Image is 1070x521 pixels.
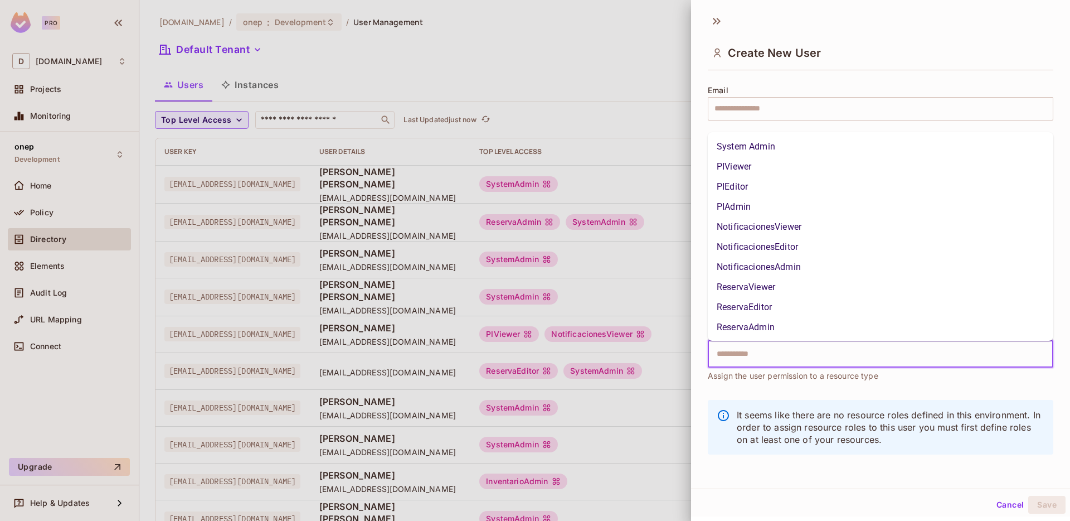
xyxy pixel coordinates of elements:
[708,237,1053,257] li: NotificacionesEditor
[708,157,1053,177] li: PIViewer
[708,217,1053,237] li: NotificacionesViewer
[708,370,878,382] span: Assign the user permission to a resource type
[708,86,728,95] span: Email
[1028,496,1066,514] button: Save
[708,337,1053,358] li: InventarioViewer
[708,317,1053,337] li: ReservaAdmin
[737,409,1044,446] p: It seems like there are no resource roles defined in this environment. In order to assign resourc...
[708,257,1053,277] li: NotificacionesAdmin
[1047,353,1049,355] button: Close
[708,277,1053,297] li: ReservaViewer
[708,297,1053,317] li: ReservaEditor
[728,46,821,60] span: Create New User
[992,496,1028,514] button: Cancel
[708,177,1053,197] li: PIEditor
[708,197,1053,217] li: PIAdmin
[708,137,1053,157] li: System Admin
